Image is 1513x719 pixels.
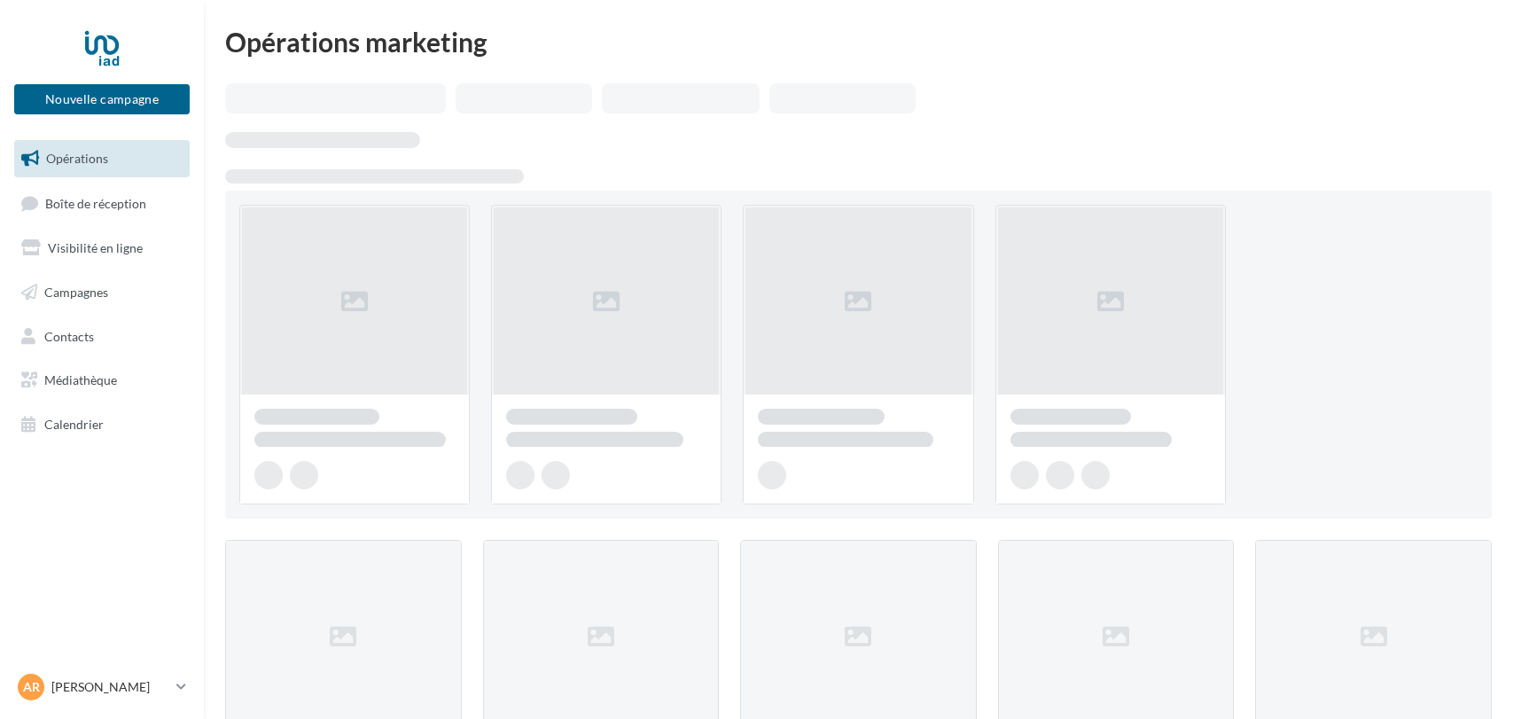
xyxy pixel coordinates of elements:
button: Nouvelle campagne [14,84,190,114]
span: Contacts [44,328,94,343]
span: AR [23,678,40,696]
a: Campagnes [11,274,193,311]
a: Calendrier [11,406,193,443]
a: Contacts [11,318,193,356]
a: Boîte de réception [11,184,193,223]
a: Visibilité en ligne [11,230,193,267]
span: Calendrier [44,417,104,432]
a: AR [PERSON_NAME] [14,670,190,704]
span: Médiathèque [44,372,117,387]
span: Boîte de réception [45,195,146,210]
p: [PERSON_NAME] [51,678,169,696]
span: Visibilité en ligne [48,240,143,255]
a: Opérations [11,140,193,177]
div: Opérations marketing [225,28,1492,55]
a: Médiathèque [11,362,193,399]
span: Campagnes [44,285,108,300]
span: Opérations [46,151,108,166]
